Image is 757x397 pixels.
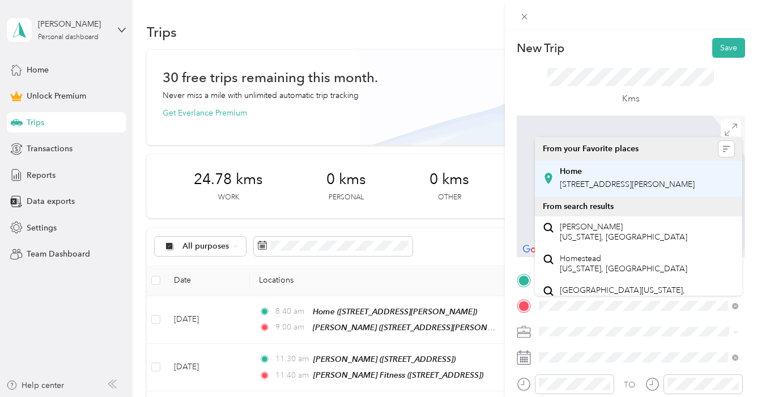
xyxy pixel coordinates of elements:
[560,285,734,305] span: [GEOGRAPHIC_DATA][US_STATE], [GEOGRAPHIC_DATA]
[543,202,614,211] span: From search results
[712,38,745,58] button: Save
[624,379,635,391] div: TO
[543,144,639,154] span: From your Favorite places
[520,242,557,257] a: Open this area in Google Maps (opens a new window)
[694,334,757,397] iframe: Everlance-gr Chat Button Frame
[622,92,640,106] p: Kms
[560,180,695,189] span: [STREET_ADDRESS][PERSON_NAME]
[517,40,564,56] p: New Trip
[560,254,687,274] span: Homestead [US_STATE], [GEOGRAPHIC_DATA]
[560,167,582,177] strong: Home
[520,242,557,257] img: Google
[560,222,687,242] span: [PERSON_NAME] [US_STATE], [GEOGRAPHIC_DATA]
